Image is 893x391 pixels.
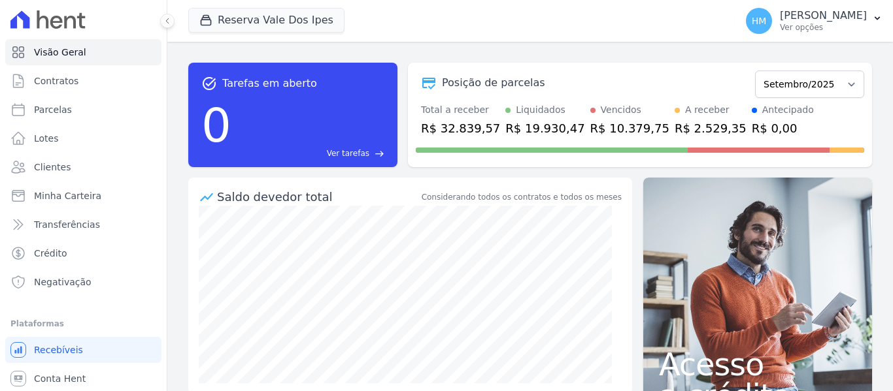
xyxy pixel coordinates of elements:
[34,74,78,87] span: Contratos
[590,119,669,137] div: R$ 10.379,75
[5,68,161,94] a: Contratos
[780,9,867,22] p: [PERSON_NAME]
[34,189,101,202] span: Minha Carteira
[762,103,814,117] div: Antecipado
[442,75,545,91] div: Posição de parcelas
[685,103,730,117] div: A receber
[5,337,161,363] a: Recebíveis
[601,103,641,117] div: Vencidos
[752,16,767,25] span: HM
[10,316,156,332] div: Plataformas
[375,149,384,159] span: east
[5,154,161,180] a: Clientes
[188,8,345,33] button: Reserva Vale Dos Ipes
[659,349,856,380] span: Acesso
[34,218,100,231] span: Transferências
[34,275,92,289] span: Negativação
[5,240,161,266] a: Crédito
[237,148,384,159] a: Ver tarefas east
[5,269,161,295] a: Negativação
[34,247,67,260] span: Crédito
[735,3,893,39] button: HM [PERSON_NAME] Ver opções
[34,132,59,145] span: Lotes
[217,188,419,206] div: Saldo devedor total
[422,191,622,203] div: Considerando todos os contratos e todos os meses
[222,76,317,91] span: Tarefas em aberto
[34,46,86,59] span: Visão Geral
[421,119,500,137] div: R$ 32.839,57
[5,97,161,123] a: Parcelas
[327,148,369,159] span: Ver tarefas
[5,183,161,209] a: Minha Carteira
[675,119,747,137] div: R$ 2.529,35
[34,372,86,385] span: Conta Hent
[201,76,217,91] span: task_alt
[516,103,565,117] div: Liquidados
[421,103,500,117] div: Total a receber
[5,211,161,238] a: Transferências
[34,161,71,174] span: Clientes
[780,22,867,33] p: Ver opções
[752,119,814,137] div: R$ 0,00
[34,343,83,356] span: Recebíveis
[201,91,231,159] div: 0
[505,119,584,137] div: R$ 19.930,47
[34,103,72,116] span: Parcelas
[5,39,161,65] a: Visão Geral
[5,125,161,151] a: Lotes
